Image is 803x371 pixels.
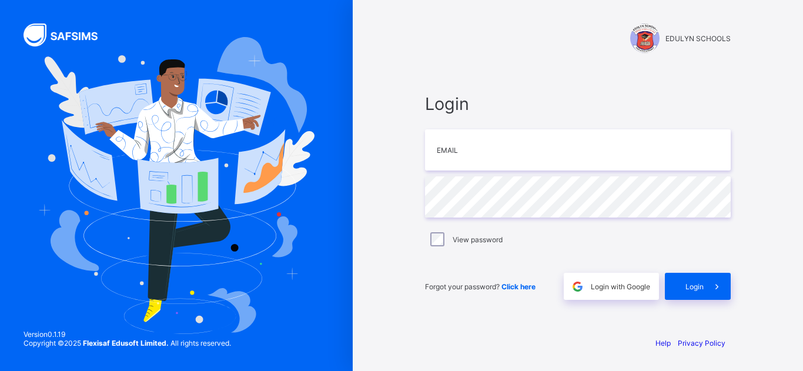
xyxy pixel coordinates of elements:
img: google.396cfc9801f0270233282035f929180a.svg [571,280,584,293]
strong: Flexisaf Edusoft Limited. [83,339,169,347]
span: Login with Google [591,282,650,291]
label: View password [453,235,503,244]
span: Login [685,282,704,291]
a: Click here [501,282,536,291]
span: Version 0.1.19 [24,330,231,339]
img: SAFSIMS Logo [24,24,112,46]
span: Login [425,93,731,114]
span: EDULYN SCHOOLS [665,34,731,43]
img: Hero Image [38,37,314,334]
span: Copyright © 2025 All rights reserved. [24,339,231,347]
a: Help [655,339,671,347]
a: Privacy Policy [678,339,725,347]
span: Forgot your password? [425,282,536,291]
